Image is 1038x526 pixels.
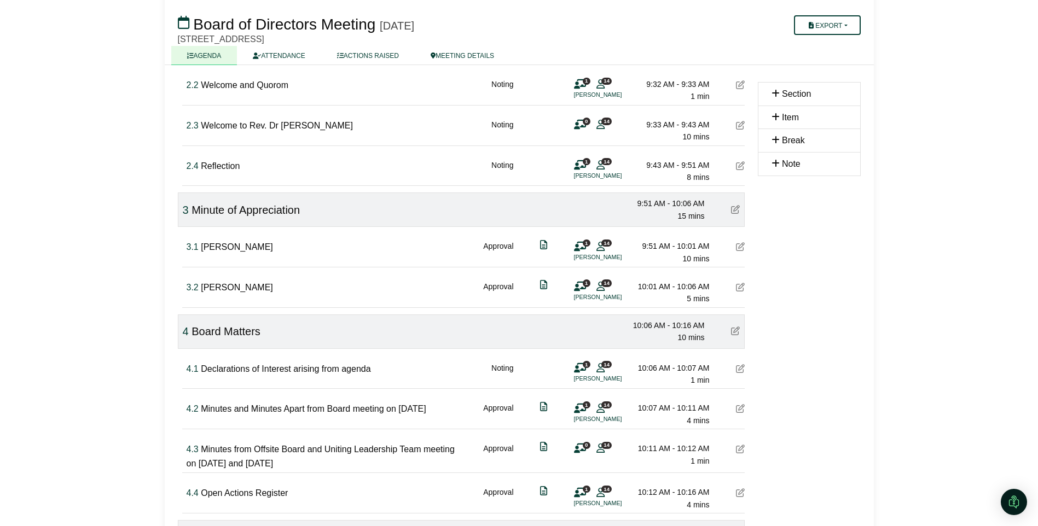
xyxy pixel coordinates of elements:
[483,402,513,426] div: Approval
[187,364,199,373] span: Click to fine tune number
[187,242,199,252] span: Click to fine tune number
[187,488,199,498] span: Click to fine tune number
[201,242,273,252] span: [PERSON_NAME]
[687,294,709,303] span: 5 mins
[633,119,710,131] div: 9:33 AM - 9:43 AM
[321,46,415,65] a: ACTIONS RAISED
[691,92,709,101] span: 1 min
[601,401,612,408] span: 14
[491,119,513,143] div: Noting
[187,445,455,468] span: Minutes from Offsite Board and Uniting Leadership Team meeting on [DATE] and [DATE]
[633,362,710,374] div: 10:06 AM - 10:07 AM
[201,283,273,292] span: [PERSON_NAME]
[633,240,710,252] div: 9:51 AM - 10:01 AM
[782,136,805,145] span: Break
[187,161,199,171] span: Click to fine tune number
[237,46,321,65] a: ATTENDANCE
[192,204,300,216] span: Minute of Appreciation
[677,333,704,342] span: 10 mins
[187,121,199,130] span: Click to fine tune number
[187,404,199,413] span: Click to fine tune number
[483,240,513,265] div: Approval
[633,280,710,293] div: 10:01 AM - 10:06 AM
[601,118,612,125] span: 14
[574,293,656,302] li: [PERSON_NAME]
[380,19,414,32] div: [DATE]
[483,280,513,305] div: Approval
[782,89,811,98] span: Section
[491,159,513,184] div: Noting
[794,15,860,35] button: Export
[601,158,612,165] span: 14
[633,402,710,414] div: 10:07 AM - 10:11 AM
[633,442,710,454] div: 10:11 AM - 10:12 AM
[691,376,709,384] span: 1 min
[201,80,288,90] span: Welcome and Quorom
[583,442,590,449] span: 0
[782,159,801,168] span: Note
[691,457,709,465] span: 1 min
[687,173,709,182] span: 8 mins
[192,325,260,337] span: Board Matters
[583,361,590,368] span: 1
[583,279,590,287] span: 1
[601,239,612,247] span: 14
[601,78,612,85] span: 14
[682,254,709,263] span: 10 mins
[574,414,656,424] li: [PERSON_NAME]
[483,442,513,470] div: Approval
[491,78,513,103] div: Noting
[574,374,656,383] li: [PERSON_NAME]
[201,364,370,373] span: Declarations of Interest arising from agenda
[682,132,709,141] span: 10 mins
[633,159,710,171] div: 9:43 AM - 9:51 AM
[1001,489,1027,515] div: Open Intercom Messenger
[628,319,705,331] div: 10:06 AM - 10:16 AM
[583,401,590,408] span: 1
[187,445,199,454] span: Click to fine tune number
[574,499,656,508] li: [PERSON_NAME]
[171,46,237,65] a: AGENDA
[187,80,199,90] span: Click to fine tune number
[201,121,353,130] span: Welcome to Rev. Dr [PERSON_NAME]
[201,488,288,498] span: Open Actions Register
[491,362,513,387] div: Noting
[183,325,189,337] span: Click to fine tune number
[201,161,240,171] span: Reflection
[574,253,656,262] li: [PERSON_NAME]
[483,486,513,511] div: Approval
[583,78,590,85] span: 1
[201,404,426,413] span: Minutes and Minutes Apart from Board meeting on [DATE]
[628,197,705,209] div: 9:51 AM - 10:06 AM
[601,361,612,368] span: 14
[633,486,710,498] div: 10:12 AM - 10:16 AM
[574,171,656,180] li: [PERSON_NAME]
[687,416,709,425] span: 4 mins
[187,283,199,292] span: Click to fine tune number
[583,239,590,247] span: 1
[415,46,510,65] a: MEETING DETAILS
[633,78,710,90] div: 9:32 AM - 9:33 AM
[574,90,656,100] li: [PERSON_NAME]
[601,442,612,449] span: 14
[583,486,590,493] span: 1
[583,118,590,125] span: 0
[601,279,612,287] span: 14
[687,500,709,509] span: 4 mins
[782,113,799,122] span: Item
[601,486,612,493] span: 14
[677,212,704,220] span: 15 mins
[583,158,590,165] span: 1
[178,34,264,44] span: [STREET_ADDRESS]
[193,16,375,33] span: Board of Directors Meeting
[183,204,189,216] span: Click to fine tune number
